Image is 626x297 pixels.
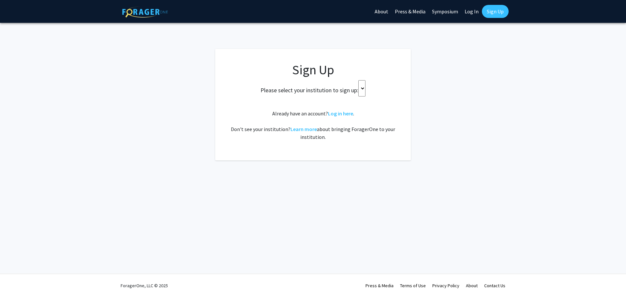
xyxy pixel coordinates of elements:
[432,283,459,289] a: Privacy Policy
[228,62,398,78] h1: Sign Up
[365,283,394,289] a: Press & Media
[400,283,426,289] a: Terms of Use
[484,283,505,289] a: Contact Us
[328,110,353,117] a: Log in here
[228,110,398,141] div: Already have an account? . Don't see your institution? about bringing ForagerOne to your institut...
[291,126,317,132] a: Learn more about bringing ForagerOne to your institution
[482,5,509,18] a: Sign Up
[121,274,168,297] div: ForagerOne, LLC © 2025
[122,6,168,18] img: ForagerOne Logo
[261,87,358,94] h2: Please select your institution to sign up:
[466,283,478,289] a: About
